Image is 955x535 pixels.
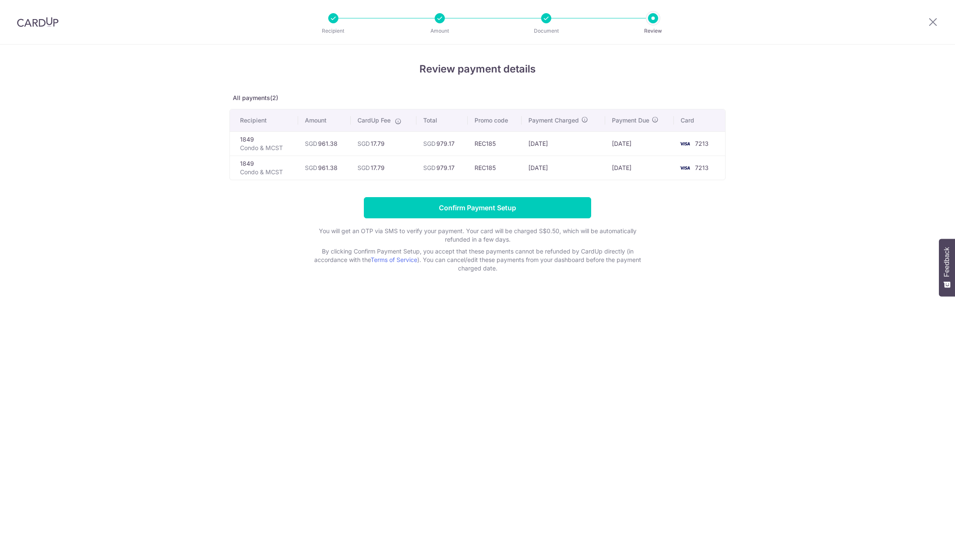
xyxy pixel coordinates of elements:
[298,131,351,156] td: 961.38
[468,109,522,131] th: Promo code
[305,164,317,171] span: SGD
[676,139,693,149] img: <span class="translation_missing" title="translation missing: en.account_steps.new_confirm_form.b...
[230,156,298,180] td: 1849
[230,109,298,131] th: Recipient
[468,156,522,180] td: REC185
[695,140,709,147] span: 7213
[423,140,436,147] span: SGD
[416,156,468,180] td: 979.17
[364,197,591,218] input: Confirm Payment Setup
[423,164,436,171] span: SGD
[298,109,351,131] th: Amount
[351,131,416,156] td: 17.79
[605,156,674,180] td: [DATE]
[305,140,317,147] span: SGD
[900,510,947,531] iframe: Opens a widget where you can find more information
[408,27,471,35] p: Amount
[522,131,605,156] td: [DATE]
[416,131,468,156] td: 979.17
[308,247,647,273] p: By clicking Confirm Payment Setup, you accept that these payments cannot be refunded by CardUp di...
[695,164,709,171] span: 7213
[468,131,522,156] td: REC185
[939,239,955,296] button: Feedback - Show survey
[622,27,684,35] p: Review
[240,168,291,176] p: Condo & MCST
[230,131,298,156] td: 1849
[522,156,605,180] td: [DATE]
[17,17,59,27] img: CardUp
[229,94,726,102] p: All payments(2)
[515,27,578,35] p: Document
[240,144,291,152] p: Condo & MCST
[357,116,391,125] span: CardUp Fee
[308,227,647,244] p: You will get an OTP via SMS to verify your payment. Your card will be charged S$0.50, which will ...
[416,109,468,131] th: Total
[612,116,649,125] span: Payment Due
[674,109,725,131] th: Card
[298,156,351,180] td: 961.38
[605,131,674,156] td: [DATE]
[371,256,417,263] a: Terms of Service
[351,156,416,180] td: 17.79
[943,247,951,277] span: Feedback
[229,61,726,77] h4: Review payment details
[357,164,370,171] span: SGD
[302,27,365,35] p: Recipient
[676,163,693,173] img: <span class="translation_missing" title="translation missing: en.account_steps.new_confirm_form.b...
[357,140,370,147] span: SGD
[528,116,579,125] span: Payment Charged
